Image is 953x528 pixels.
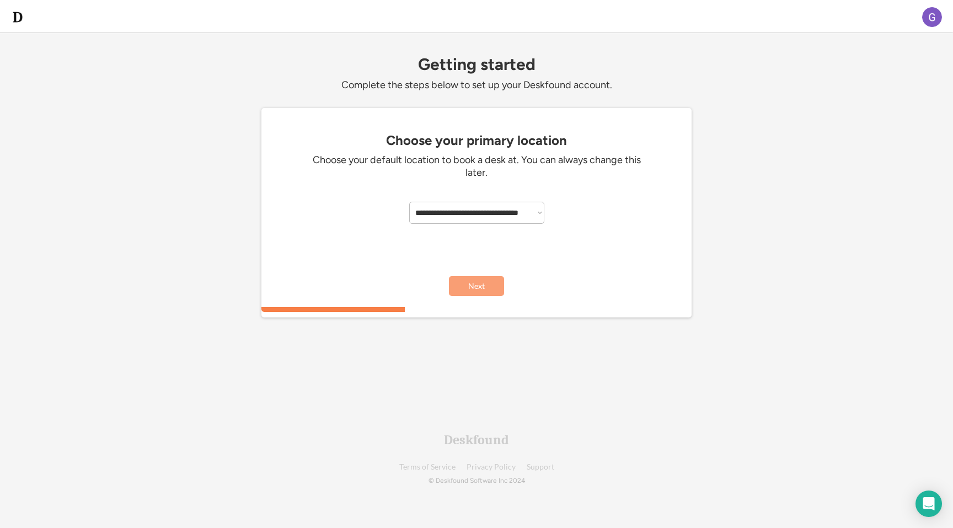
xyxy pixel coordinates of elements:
div: 33.3333333333333% [264,307,694,312]
div: Choose your primary location [267,133,686,148]
a: Terms of Service [399,463,456,471]
a: Support [527,463,554,471]
div: Choose your default location to book a desk at. You can always change this later. [311,154,642,180]
img: ACg8ocLGXSxsVr7Mquwcm8-PIURL1PFPWr6FzKjlmKA4Ls-sImv1iA=s96-c [922,7,942,27]
img: d-whitebg.png [11,10,24,24]
a: Privacy Policy [467,463,516,471]
div: Deskfound [444,433,509,446]
div: Getting started [261,55,692,73]
div: Open Intercom Messenger [915,491,942,517]
button: Next [449,276,504,296]
div: Complete the steps below to set up your Deskfound account. [261,79,692,91]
